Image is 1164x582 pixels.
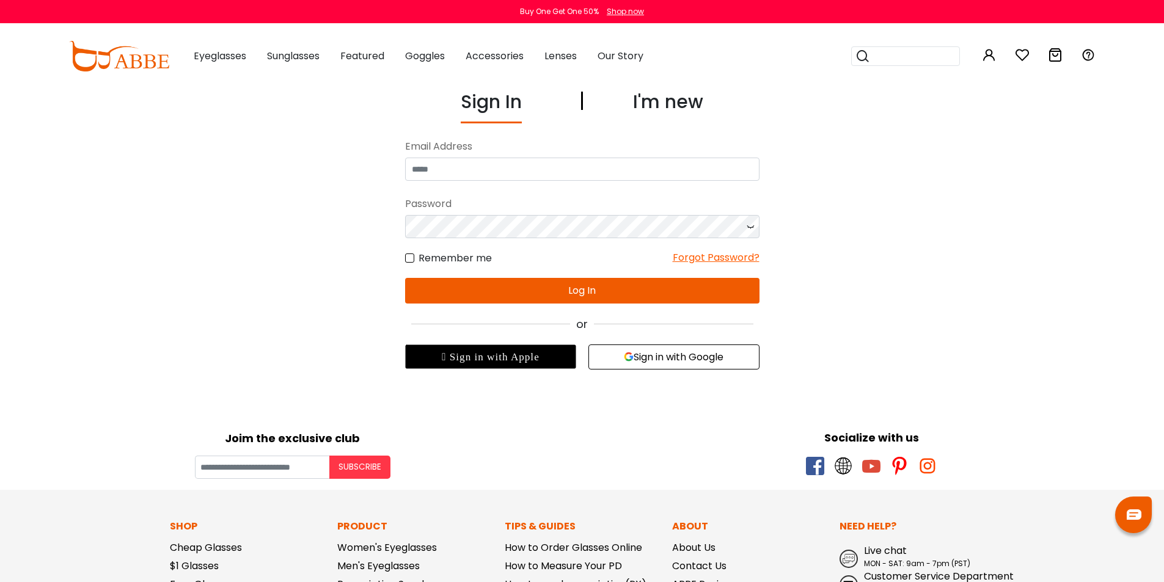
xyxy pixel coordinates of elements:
[405,250,492,266] label: Remember me
[405,278,760,304] button: Log In
[69,41,169,71] img: abbeglasses.com
[405,316,760,332] div: or
[864,558,970,569] span: MON - SAT: 9am - 7pm (PST)
[267,49,320,63] span: Sunglasses
[588,344,760,369] button: Sign in with Google
[329,456,390,479] button: Subscribe
[505,540,642,555] a: How to Order Glasses Online
[607,6,644,17] div: Shop now
[840,544,995,569] a: Live chat MON - SAT: 9am - 7pm (PST)
[601,6,644,16] a: Shop now
[405,193,760,215] div: Password
[672,519,827,534] p: About
[672,559,727,573] a: Contact Us
[170,540,242,555] a: Cheap Glasses
[505,519,660,534] p: Tips & Guides
[337,559,420,573] a: Men's Eyeglasses
[918,457,937,475] span: instagram
[834,457,852,475] span: twitter
[544,49,577,63] span: Lenses
[890,457,909,475] span: pinterest
[1127,509,1141,520] img: chat
[520,6,599,17] div: Buy One Get One 50%
[9,427,576,446] div: Joim the exclusive club
[633,88,703,123] div: I'm new
[337,540,437,555] a: Women's Eyeglasses
[337,519,492,534] p: Product
[461,88,522,123] div: Sign In
[505,559,622,573] a: How to Measure Your PD
[840,519,995,534] p: Need Help?
[170,519,325,534] p: Shop
[340,49,384,63] span: Featured
[170,559,219,573] a: $1 Glasses
[673,250,760,266] div: Forgot Password?
[195,456,329,479] input: Your email
[864,544,907,558] span: Live chat
[862,457,880,475] span: youtube
[588,429,1155,446] div: Socialize with us
[598,49,643,63] span: Our Story
[466,49,524,63] span: Accessories
[806,457,824,475] span: facebook
[405,136,760,158] div: Email Address
[405,344,576,369] div: Sign in with Apple
[405,49,445,63] span: Goggles
[672,540,716,555] a: About Us
[194,49,246,63] span: Eyeglasses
